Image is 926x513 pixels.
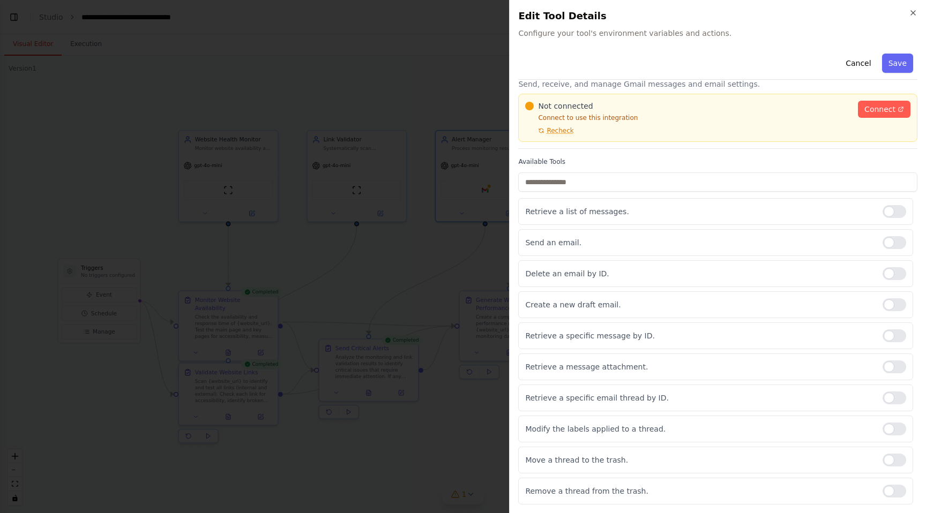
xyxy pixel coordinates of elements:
p: Retrieve a list of messages. [525,206,874,217]
label: Available Tools [518,157,917,166]
button: Save [882,54,913,73]
span: Not connected [538,101,593,111]
p: Retrieve a message attachment. [525,361,874,372]
p: Modify the labels applied to a thread. [525,424,874,434]
p: Move a thread to the trash. [525,455,874,465]
button: Recheck [525,126,573,135]
a: Connect [858,101,910,118]
span: Recheck [547,126,573,135]
p: Retrieve a specific email thread by ID. [525,393,874,403]
p: Remove a thread from the trash. [525,486,874,496]
span: Configure your tool's environment variables and actions. [518,28,917,39]
span: Connect [864,104,895,115]
p: Send an email. [525,237,874,248]
h2: Edit Tool Details [518,9,917,24]
p: Retrieve a specific message by ID. [525,330,874,341]
p: Delete an email by ID. [525,268,874,279]
p: Create a new draft email. [525,299,874,310]
button: Cancel [839,54,877,73]
p: Connect to use this integration [525,114,852,122]
p: Send, receive, and manage Gmail messages and email settings. [518,79,917,89]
